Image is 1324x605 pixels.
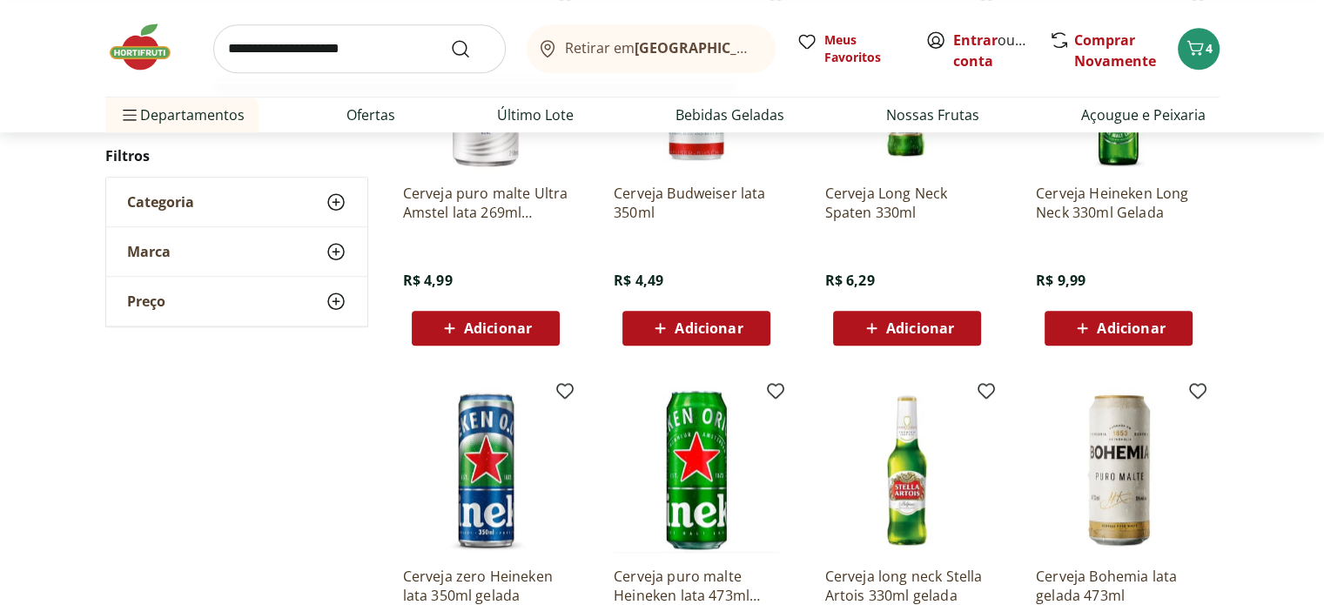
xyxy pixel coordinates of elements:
a: Cerveja Budweiser lata 350ml [614,184,779,222]
img: Cerveja Bohemia lata gelada 473ml [1036,387,1201,553]
span: R$ 4,49 [614,271,663,290]
a: Entrar [953,30,998,50]
img: Hortifruti [105,21,192,73]
span: Retirar em [565,40,757,56]
button: Submit Search [450,38,492,59]
span: Marca [127,244,171,261]
button: Adicionar [412,311,560,346]
input: search [213,24,506,73]
button: Preço [106,278,367,326]
a: Cerveja Heineken Long Neck 330ml Gelada [1036,184,1201,222]
a: Nossas Frutas [886,104,979,125]
span: Adicionar [1097,321,1165,335]
a: Cerveja puro malte Heineken lata 473ml gelada [614,567,779,605]
a: Cerveja Long Neck Spaten 330ml [824,184,990,222]
button: Adicionar [1045,311,1193,346]
a: Açougue e Peixaria [1081,104,1206,125]
a: Bebidas Geladas [675,104,784,125]
a: Cerveja Bohemia lata gelada 473ml [1036,567,1201,605]
a: Meus Favoritos [796,31,904,66]
a: Comprar Novamente [1074,30,1156,71]
span: R$ 6,29 [824,271,874,290]
button: Retirar em[GEOGRAPHIC_DATA]/[GEOGRAPHIC_DATA] [527,24,776,73]
button: Categoria [106,178,367,227]
a: Cerveja zero Heineken lata 350ml gelada [403,567,568,605]
span: Departamentos [119,94,245,136]
span: Meus Favoritos [824,31,904,66]
button: Adicionar [833,311,981,346]
span: Adicionar [464,321,532,335]
span: Adicionar [886,321,954,335]
span: R$ 9,99 [1036,271,1085,290]
span: Adicionar [675,321,743,335]
span: 4 [1206,40,1213,57]
button: Marca [106,228,367,277]
a: Último Lote [497,104,574,125]
b: [GEOGRAPHIC_DATA]/[GEOGRAPHIC_DATA] [635,38,928,57]
span: ou [953,30,1031,71]
a: Cerveja long neck Stella Artois 330ml gelada [824,567,990,605]
a: Criar conta [953,30,1049,71]
img: Cerveja long neck Stella Artois 330ml gelada [824,387,990,553]
img: Cerveja puro malte Heineken lata 473ml gelada [614,387,779,553]
img: Cerveja zero Heineken lata 350ml gelada [403,387,568,553]
button: Carrinho [1178,28,1220,70]
a: Ofertas [346,104,395,125]
h2: Filtros [105,139,368,174]
span: Preço [127,293,165,311]
button: Adicionar [622,311,770,346]
span: Categoria [127,194,194,212]
span: R$ 4,99 [403,271,453,290]
button: Menu [119,94,140,136]
a: Cerveja puro malte Ultra Amstel lata 269ml gelada [403,184,568,222]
